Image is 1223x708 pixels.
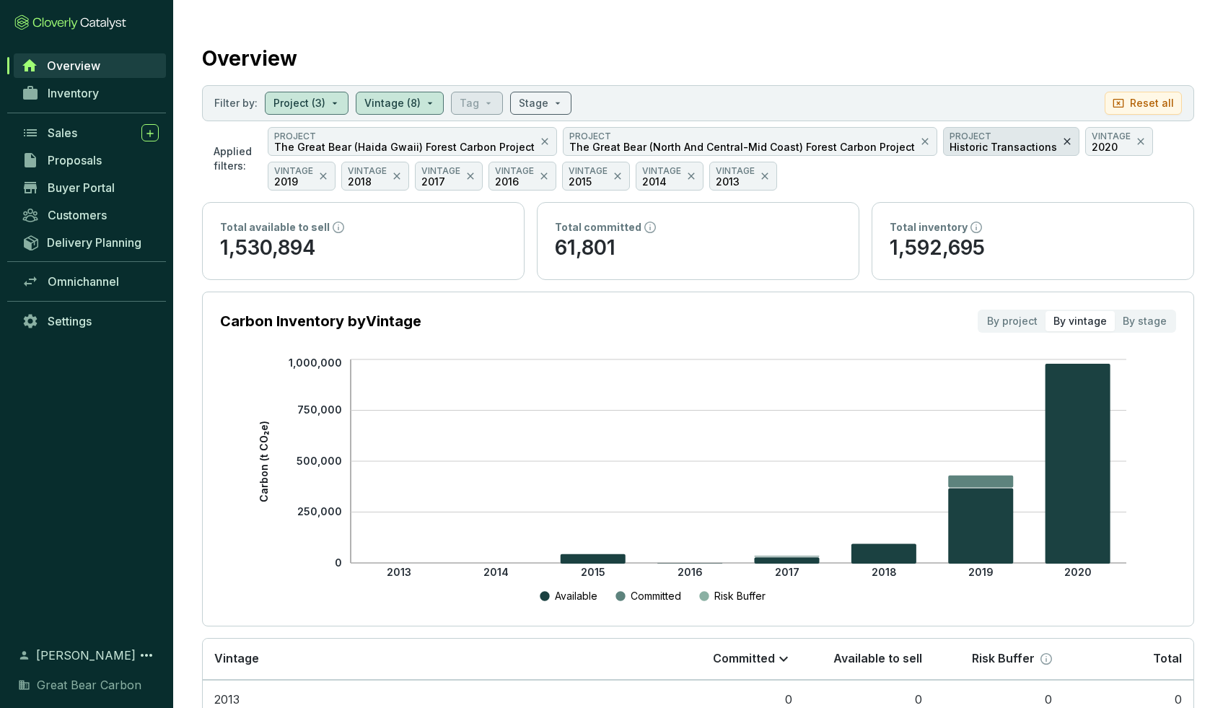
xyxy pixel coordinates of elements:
a: Overview [14,53,166,78]
p: 2015 [569,177,608,187]
p: PROJECT [950,131,1057,142]
a: Proposals [14,148,166,172]
p: Committed [713,651,775,667]
p: The Great Bear (North And Central-Mid Coast) Forest Carbon Project [569,142,915,152]
tspan: 2018 [872,566,897,578]
h2: Overview [202,43,297,74]
p: VINTAGE [495,165,534,177]
a: Sales [14,121,166,145]
th: Available to sell [804,639,934,680]
p: 1,530,894 [220,235,507,262]
tspan: 2016 [678,566,703,578]
a: Customers [14,203,166,227]
p: PROJECT [569,131,915,142]
span: Delivery Planning [47,235,141,250]
span: [PERSON_NAME] [36,647,136,664]
p: Available [555,589,597,603]
p: 61,801 [555,235,841,262]
p: Carbon Inventory by Vintage [220,311,421,331]
p: Risk Buffer [972,651,1035,667]
p: Applied filters: [214,144,262,173]
p: VINTAGE [1092,131,1131,142]
span: Overview [47,58,100,73]
p: VINTAGE [716,165,755,177]
p: 2017 [421,177,460,187]
tspan: 500,000 [297,455,342,467]
p: 2020 [1092,142,1131,152]
tspan: 750,000 [297,403,342,416]
span: Buyer Portal [48,180,115,195]
p: Total available to sell [220,220,330,235]
a: Buyer Portal [14,175,166,200]
p: The Great Bear (Haida Gwaii) Forest Carbon Project [274,142,535,152]
p: Committed [631,589,681,603]
p: PROJECT [274,131,535,142]
tspan: 2019 [968,566,994,578]
p: Total committed [555,220,641,235]
tspan: 1,000,000 [289,357,342,369]
div: segmented control [978,310,1176,333]
span: Settings [48,314,92,328]
p: 2019 [274,177,313,187]
div: By project [979,311,1046,331]
button: Reset all [1105,92,1182,115]
p: Historic Transactions [950,142,1057,152]
p: VINTAGE [348,165,387,177]
p: Risk Buffer [714,589,766,603]
tspan: 2015 [581,566,605,578]
a: Delivery Planning [14,230,166,254]
p: 2013 [716,177,755,187]
p: Filter by: [214,96,258,110]
tspan: 0 [335,556,342,569]
tspan: 2020 [1064,566,1092,578]
p: VINTAGE [642,165,681,177]
a: Settings [14,309,166,333]
tspan: 2014 [483,566,509,578]
p: Total inventory [890,220,968,235]
p: 2018 [348,177,387,187]
span: Inventory [48,86,99,100]
a: Omnichannel [14,269,166,294]
p: 2016 [495,177,534,187]
a: Inventory [14,81,166,105]
span: Great Bear Carbon [37,676,141,694]
div: By stage [1115,311,1175,331]
tspan: Carbon (t CO₂e) [258,420,270,502]
p: Reset all [1130,96,1174,110]
p: VINTAGE [569,165,608,177]
p: 1,592,695 [890,235,1176,262]
p: VINTAGE [274,165,313,177]
span: Proposals [48,153,102,167]
p: 2014 [642,177,681,187]
tspan: 2013 [387,566,411,578]
th: Vintage [203,639,674,680]
tspan: 250,000 [297,505,342,517]
div: By vintage [1046,311,1115,331]
tspan: 2017 [775,566,799,578]
p: VINTAGE [421,165,460,177]
span: Omnichannel [48,274,119,289]
span: Customers [48,208,107,222]
p: Tag [460,96,479,110]
th: Total [1064,639,1193,680]
span: Sales [48,126,77,140]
